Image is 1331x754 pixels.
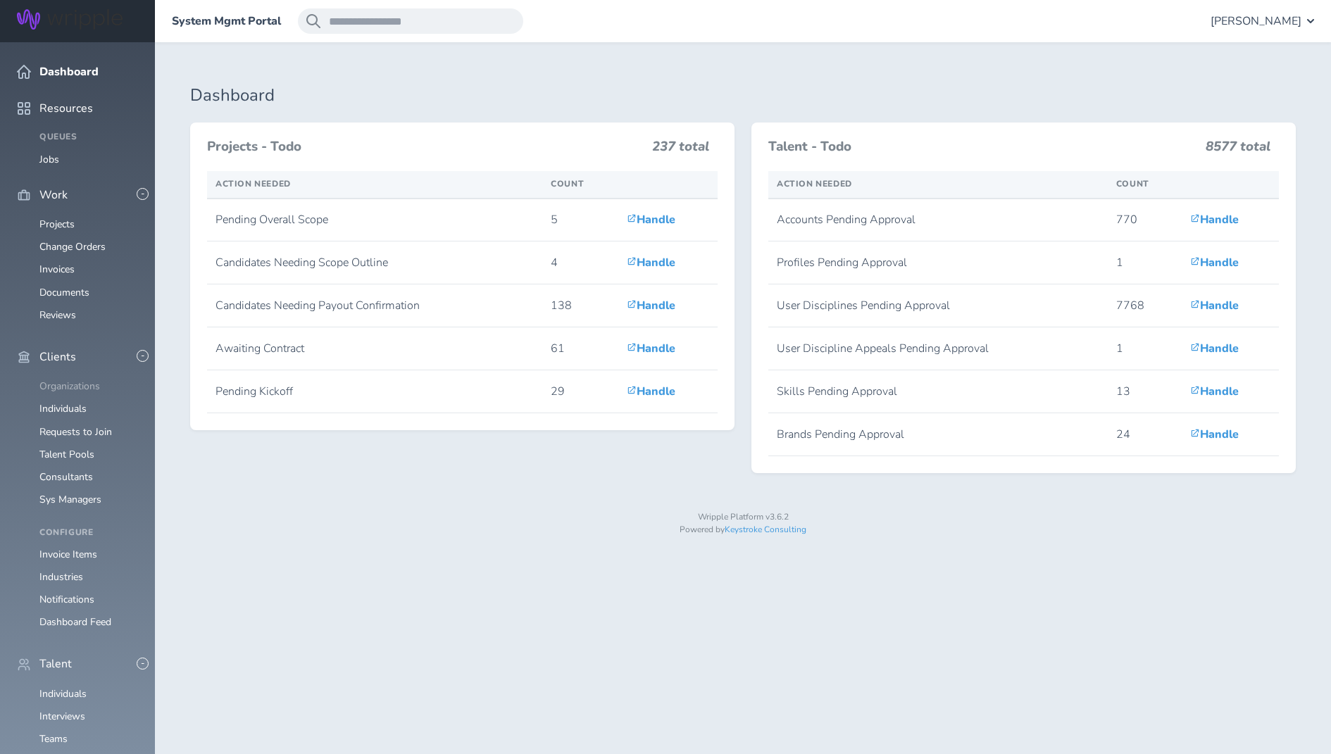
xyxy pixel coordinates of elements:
[190,525,1296,535] p: Powered by
[207,199,542,241] td: Pending Overall Scope
[190,513,1296,522] p: Wripple Platform v3.6.2
[627,212,675,227] a: Handle
[542,327,618,370] td: 61
[627,298,675,313] a: Handle
[207,139,644,155] h3: Projects - Todo
[627,384,675,399] a: Handle
[137,658,149,670] button: -
[1108,241,1182,284] td: 1
[1206,139,1270,161] h3: 8577 total
[542,241,618,284] td: 4
[768,199,1108,241] td: Accounts Pending Approval
[207,370,542,413] td: Pending Kickoff
[1190,341,1239,356] a: Handle
[768,139,1197,155] h3: Talent - Todo
[768,370,1108,413] td: Skills Pending Approval
[725,524,806,535] a: Keystroke Consulting
[39,615,111,629] a: Dashboard Feed
[39,548,97,561] a: Invoice Items
[768,413,1108,456] td: Brands Pending Approval
[542,370,618,413] td: 29
[542,199,618,241] td: 5
[39,240,106,253] a: Change Orders
[172,15,281,27] a: System Mgmt Portal
[1211,8,1314,34] button: [PERSON_NAME]
[137,188,149,200] button: -
[207,327,542,370] td: Awaiting Contract
[39,379,100,393] a: Organizations
[39,189,68,201] span: Work
[39,402,87,415] a: Individuals
[137,350,149,362] button: -
[768,327,1108,370] td: User Discipline Appeals Pending Approval
[1108,370,1182,413] td: 13
[39,218,75,231] a: Projects
[39,65,99,78] span: Dashboard
[39,286,89,299] a: Documents
[39,351,76,363] span: Clients
[777,178,852,189] span: Action Needed
[1116,178,1149,189] span: Count
[542,284,618,327] td: 138
[39,470,93,484] a: Consultants
[39,732,68,746] a: Teams
[207,284,542,327] td: Candidates Needing Payout Confirmation
[1108,327,1182,370] td: 1
[39,593,94,606] a: Notifications
[39,132,138,142] h4: Queues
[1108,284,1182,327] td: 7768
[39,102,93,115] span: Resources
[768,241,1108,284] td: Profiles Pending Approval
[1108,199,1182,241] td: 770
[39,263,75,276] a: Invoices
[1190,255,1239,270] a: Handle
[207,241,542,284] td: Candidates Needing Scope Outline
[39,448,94,461] a: Talent Pools
[39,493,101,506] a: Sys Managers
[215,178,291,189] span: Action Needed
[39,308,76,322] a: Reviews
[17,9,123,30] img: Wripple
[652,139,709,161] h3: 237 total
[1190,384,1239,399] a: Handle
[551,178,584,189] span: Count
[1108,413,1182,456] td: 24
[768,284,1108,327] td: User Disciplines Pending Approval
[39,687,87,700] a: Individuals
[39,528,138,538] h4: Configure
[627,341,675,356] a: Handle
[39,658,72,670] span: Talent
[39,710,85,723] a: Interviews
[627,255,675,270] a: Handle
[190,86,1296,106] h1: Dashboard
[39,153,59,166] a: Jobs
[1190,427,1239,442] a: Handle
[1190,212,1239,227] a: Handle
[1211,15,1301,27] span: [PERSON_NAME]
[39,425,112,439] a: Requests to Join
[1190,298,1239,313] a: Handle
[39,570,83,584] a: Industries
